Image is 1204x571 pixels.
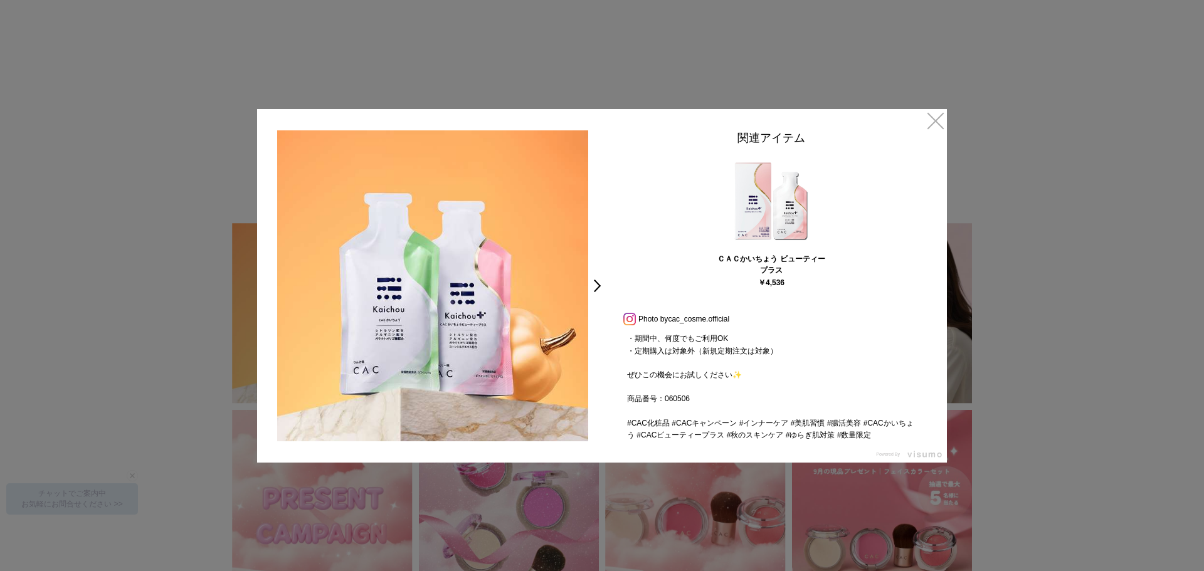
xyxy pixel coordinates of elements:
div: ＣＡＣかいちょう ビューティープラス [716,253,826,276]
img: e90a0110-200e-401f-8b79-f3e4405a882a-large.jpg [277,130,588,441]
span: Photo by [638,312,668,327]
img: 060506.jpg [724,154,818,248]
a: > [592,275,610,297]
a: × [924,109,947,132]
div: 関連アイテム [615,130,928,151]
a: cac_cosme.official [668,315,729,323]
div: ￥4,536 [758,279,784,286]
